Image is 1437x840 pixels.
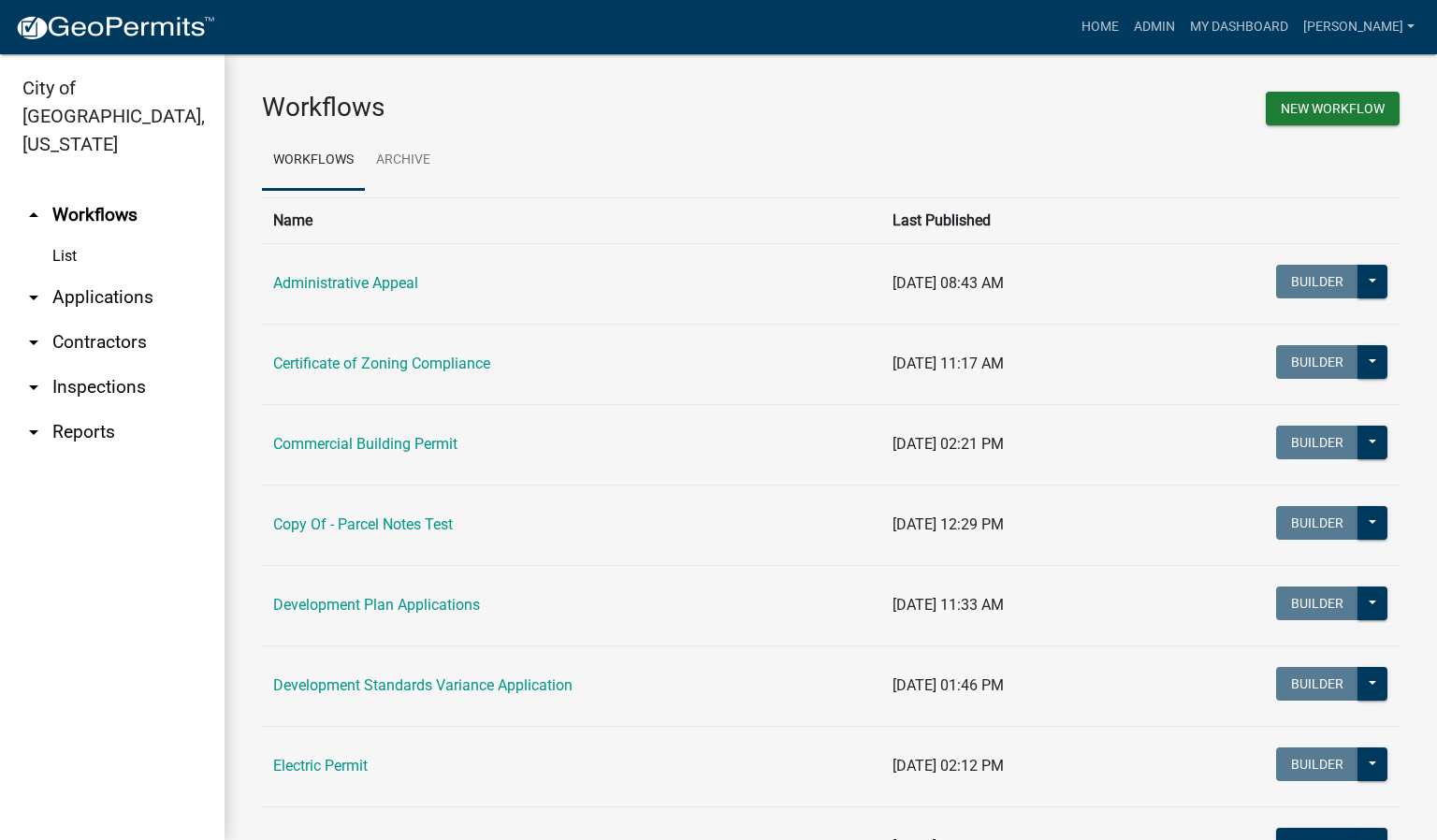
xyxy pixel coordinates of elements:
a: Administrative Appeal [273,274,418,292]
span: [DATE] 08:43 AM [893,274,1004,292]
a: Archive [365,131,442,191]
button: Builder [1276,345,1358,379]
h3: Workflows [262,92,817,123]
button: New Workflow [1266,92,1400,125]
a: Admin [1126,9,1183,45]
a: Development Plan Applications [273,596,480,614]
i: arrow_drop_up [22,204,45,226]
button: Builder [1276,667,1358,701]
th: Name [262,197,881,243]
a: Copy Of - Parcel Notes Test [273,515,453,533]
button: Builder [1276,426,1358,459]
button: Builder [1276,587,1358,620]
span: [DATE] 01:46 PM [893,676,1004,694]
i: arrow_drop_down [22,286,45,309]
a: [PERSON_NAME] [1296,9,1422,45]
a: Workflows [262,131,365,191]
a: Certificate of Zoning Compliance [273,355,490,372]
span: [DATE] 02:21 PM [893,435,1004,453]
button: Builder [1276,506,1358,540]
a: Home [1074,9,1126,45]
a: Development Standards Variance Application [273,676,573,694]
i: arrow_drop_down [22,421,45,443]
span: [DATE] 11:33 AM [893,596,1004,614]
i: arrow_drop_down [22,331,45,354]
span: [DATE] 12:29 PM [893,515,1004,533]
a: My Dashboard [1183,9,1296,45]
th: Last Published [881,197,1139,243]
span: [DATE] 02:12 PM [893,757,1004,775]
a: Commercial Building Permit [273,435,457,453]
span: [DATE] 11:17 AM [893,355,1004,372]
button: Builder [1276,265,1358,298]
a: Electric Permit [273,757,368,775]
i: arrow_drop_down [22,376,45,398]
button: Builder [1276,747,1358,781]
